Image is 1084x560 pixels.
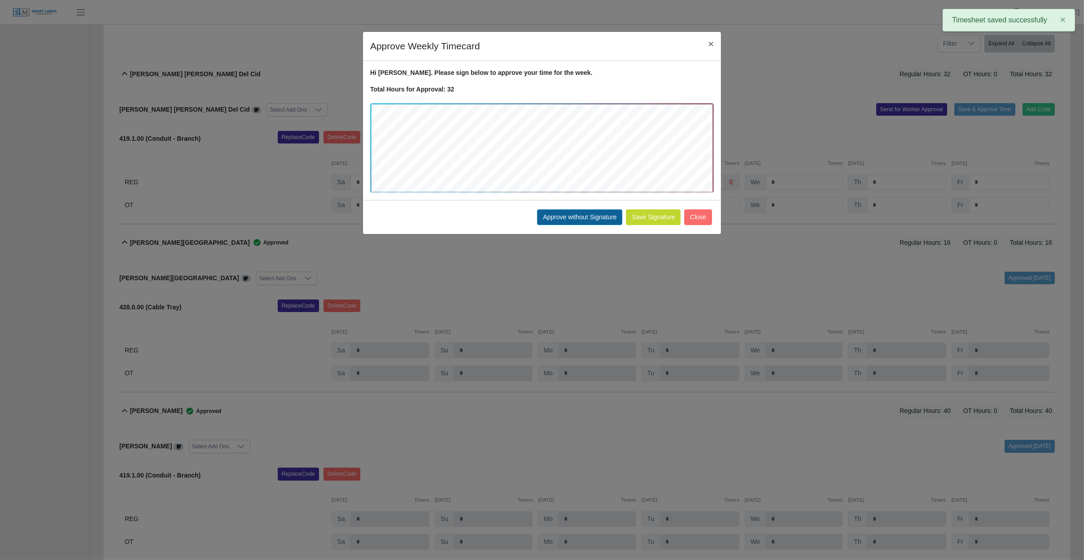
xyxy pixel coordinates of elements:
div: Timesheet saved successfully [943,9,1075,31]
button: Close [684,209,712,225]
h4: Approve Weekly Timecard [370,39,480,53]
span: × [1060,14,1066,25]
strong: Hi [PERSON_NAME]. Please sign below to approve your time for the week. [370,69,593,76]
span: × [708,39,714,49]
button: Approve without Signature [537,209,622,225]
strong: Total Hours for Approval: 32 [370,86,454,93]
button: Close [701,32,721,56]
button: Save Signature [626,209,681,225]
